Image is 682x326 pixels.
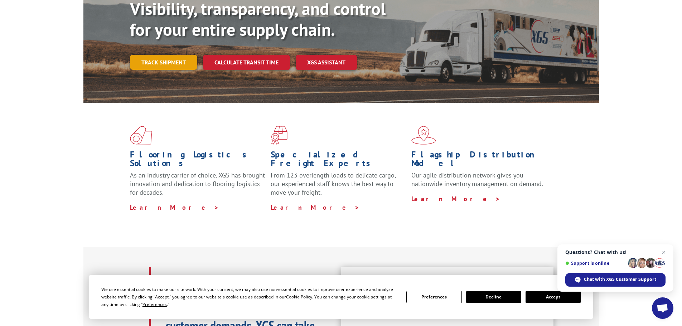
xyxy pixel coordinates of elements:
span: Our agile distribution network gives you nationwide inventory management on demand. [411,171,543,188]
a: Learn More > [271,203,360,211]
img: xgs-icon-total-supply-chain-intelligence-red [130,126,152,145]
a: Track shipment [130,55,197,70]
h1: Flooring Logistics Solutions [130,150,265,171]
span: Chat with XGS Customer Support [584,276,656,283]
img: xgs-icon-flagship-distribution-model-red [411,126,436,145]
a: Calculate transit time [203,55,290,70]
span: Preferences [142,301,167,307]
button: Accept [526,291,581,303]
a: Learn More > [411,195,500,203]
div: Open chat [652,297,673,319]
span: As an industry carrier of choice, XGS has brought innovation and dedication to flooring logistics... [130,171,265,196]
img: xgs-icon-focused-on-flooring-red [271,126,287,145]
div: We use essential cookies to make our site work. With your consent, we may also use non-essential ... [101,286,398,308]
p: From 123 overlength loads to delicate cargo, our experienced staff knows the best way to move you... [271,171,406,203]
span: Close chat [659,248,668,257]
div: Cookie Consent Prompt [89,275,593,319]
a: Learn More > [130,203,219,211]
span: Cookie Policy [286,294,312,300]
h1: Flagship Distribution Model [411,150,547,171]
h1: Specialized Freight Experts [271,150,406,171]
span: Questions? Chat with us! [565,249,666,255]
button: Preferences [406,291,461,303]
div: Chat with XGS Customer Support [565,273,666,287]
button: Decline [466,291,521,303]
a: XGS ASSISTANT [296,55,357,70]
span: Support is online [565,261,625,266]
